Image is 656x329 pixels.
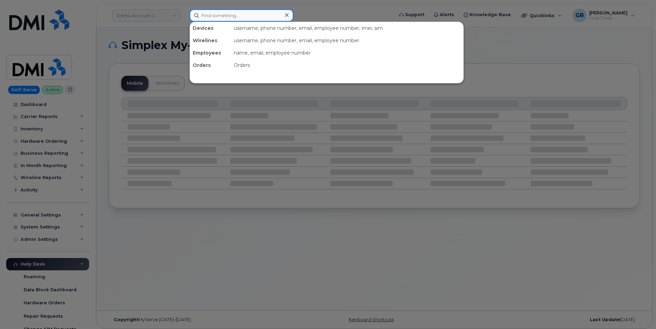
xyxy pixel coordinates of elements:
[231,59,463,71] div: Orders
[190,34,231,47] div: Wirelines
[231,34,463,47] div: username, phone number, email, employee number
[190,59,231,71] div: Orders
[190,22,231,34] div: Devices
[190,47,231,59] div: Employees
[231,22,463,34] div: username, phone number, email, employee number, imei, sim
[231,47,463,59] div: name, email, employee number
